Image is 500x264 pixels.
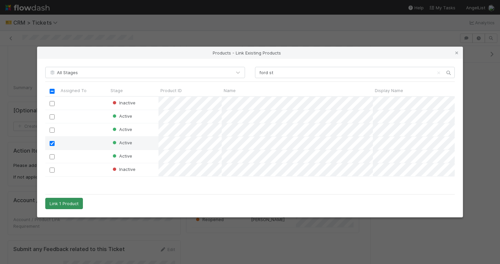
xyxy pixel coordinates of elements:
[224,87,236,94] span: Name
[61,87,87,94] span: Assigned To
[50,168,55,173] input: Toggle Row Selected
[111,167,135,172] span: Inactive
[45,198,83,209] button: Link 1 Product
[50,114,55,119] input: Toggle Row Selected
[50,154,55,159] input: Toggle Row Selected
[50,128,55,133] input: Toggle Row Selected
[111,100,135,105] span: Inactive
[50,141,55,146] input: Toggle Row Selected
[375,87,403,94] span: Display Name
[111,113,132,119] span: Active
[111,127,132,132] span: Active
[111,140,132,145] span: Active
[49,70,78,75] span: All Stages
[111,166,135,173] div: Inactive
[111,153,132,159] span: Active
[160,87,182,94] span: Product ID
[111,139,132,146] div: Active
[111,126,132,133] div: Active
[50,101,55,106] input: Toggle Row Selected
[111,87,123,94] span: Stage
[37,47,463,59] div: Products - Link Existing Products
[255,67,455,78] input: Search
[50,89,55,94] input: Toggle All Rows Selected
[435,67,442,78] button: Clear search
